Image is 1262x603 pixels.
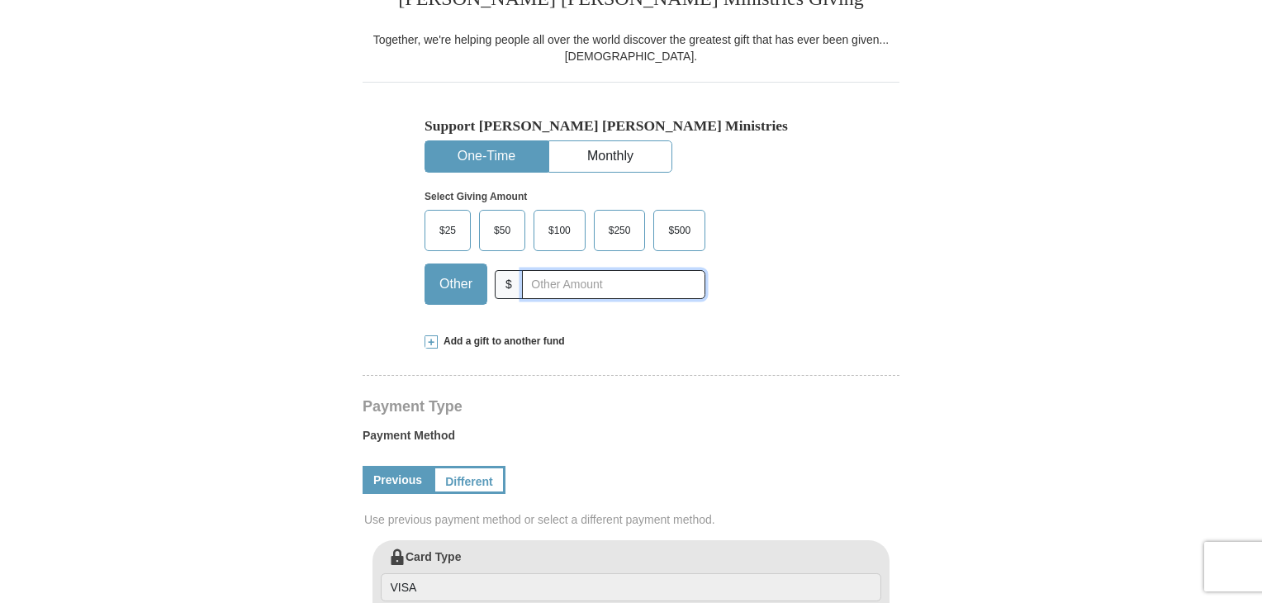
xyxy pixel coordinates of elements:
label: Card Type [381,548,881,601]
span: $ [495,270,523,299]
a: Previous [363,466,433,494]
span: Use previous payment method or select a different payment method. [364,511,901,528]
h4: Payment Type [363,400,899,413]
input: Card Type [381,573,881,601]
strong: Select Giving Amount [425,191,527,202]
span: $500 [660,218,699,243]
span: $100 [540,218,579,243]
span: Add a gift to another fund [438,335,565,349]
span: $50 [486,218,519,243]
input: Other Amount [522,270,705,299]
h5: Support [PERSON_NAME] [PERSON_NAME] Ministries [425,117,837,135]
label: Payment Method [363,427,899,452]
button: Monthly [549,141,671,172]
span: Other [431,272,481,297]
button: One-Time [425,141,548,172]
span: $250 [600,218,639,243]
div: Together, we're helping people all over the world discover the greatest gift that has ever been g... [363,31,899,64]
a: Different [433,466,505,494]
span: $25 [431,218,464,243]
